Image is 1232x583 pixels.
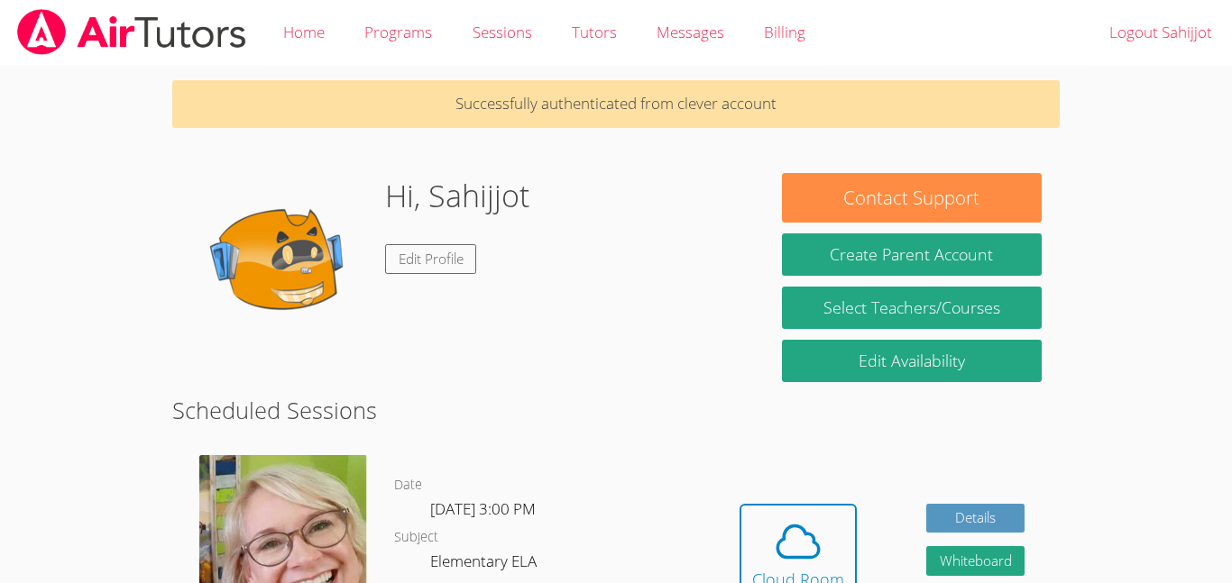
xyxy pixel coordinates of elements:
[782,173,1042,223] button: Contact Support
[430,549,540,579] dd: Elementary ELA
[394,474,422,496] dt: Date
[190,173,371,353] img: default.png
[172,393,1060,427] h2: Scheduled Sessions
[394,526,438,549] dt: Subject
[15,9,248,55] img: airtutors_banner-c4298cdbf04f3fff15de1276eac7730deb9818008684d7c2e4769d2f7ddbe033.png
[385,244,477,274] a: Edit Profile
[430,498,536,519] span: [DATE] 3:00 PM
[782,340,1042,382] a: Edit Availability
[172,80,1060,128] p: Successfully authenticated from clever account
[657,22,724,42] span: Messages
[385,173,529,219] h1: Hi, Sahijjot
[782,233,1042,276] button: Create Parent Account
[782,287,1042,329] a: Select Teachers/Courses
[926,504,1025,533] a: Details
[926,546,1025,576] button: Whiteboard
